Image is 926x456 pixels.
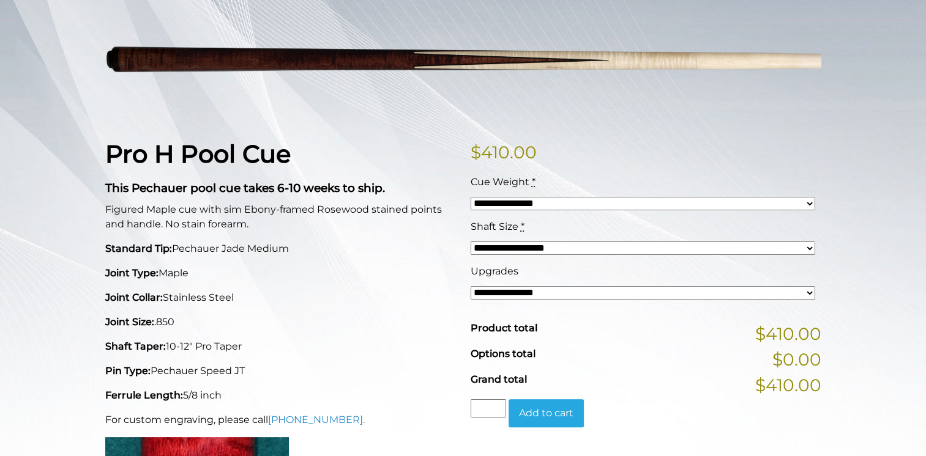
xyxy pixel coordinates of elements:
strong: Pro H Pool Cue [105,139,291,169]
strong: Joint Type: [105,267,159,279]
span: Shaft Size [471,221,518,232]
strong: This Pechauer pool cue takes 6-10 weeks to ship. [105,181,385,195]
p: 5/8 inch [105,388,456,403]
a: [PHONE_NUMBER]. [268,414,365,425]
strong: Standard Tip: [105,243,172,254]
img: PRO-H.png [105,1,821,120]
button: Add to cart [509,399,584,427]
span: $0.00 [772,347,821,372]
p: Figured Maple cue with sim Ebony-framed Rosewood stained points and handle. No stain forearm. [105,202,456,232]
input: Product quantity [471,399,506,417]
strong: Pin Type: [105,365,151,377]
span: Product total [471,322,537,334]
strong: Shaft Taper: [105,340,166,352]
span: Grand total [471,373,527,385]
span: $410.00 [755,321,821,347]
span: $410.00 [755,372,821,398]
p: Maple [105,266,456,281]
strong: Ferrule Length: [105,389,183,401]
span: Cue Weight [471,176,529,188]
p: .850 [105,315,456,329]
p: Stainless Steel [105,290,456,305]
abbr: required [532,176,536,188]
p: Pechauer Jade Medium [105,241,456,256]
p: 10-12" Pro Taper [105,339,456,354]
abbr: required [521,221,525,232]
span: Upgrades [471,265,518,277]
span: $ [471,142,481,163]
span: Options total [471,348,536,359]
strong: Joint Collar: [105,292,163,303]
strong: Joint Size: [105,316,154,328]
p: For custom engraving, please call [105,413,456,427]
p: Pechauer Speed JT [105,364,456,378]
bdi: 410.00 [471,142,537,163]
